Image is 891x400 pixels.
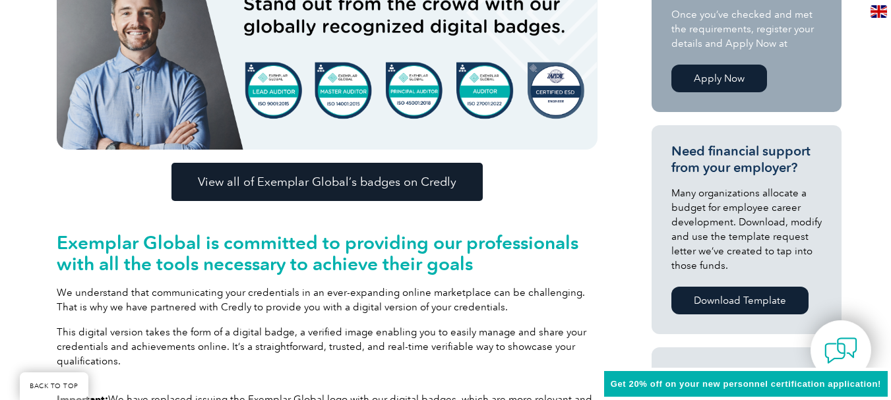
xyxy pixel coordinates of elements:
[671,143,822,176] h3: Need financial support from your employer?
[171,163,483,201] a: View all of Exemplar Global’s badges on Credly
[871,5,887,18] img: en
[611,379,881,389] span: Get 20% off on your new personnel certification application!
[671,287,809,314] a: Download Template
[671,65,767,92] a: Apply Now
[671,186,822,273] p: Many organizations allocate a budget for employee career development. Download, modify and use th...
[57,325,598,368] p: This digital version takes the form of a digital badge, a verified image enabling you to easily m...
[671,7,822,51] p: Once you’ve checked and met the requirements, register your details and Apply Now at
[57,232,598,274] h2: Exemplar Global is committed to providing our professionals with all the tools necessary to achie...
[20,372,88,400] a: BACK TO TOP
[671,365,822,382] h3: Looking to transition?
[57,285,598,314] p: We understand that communicating your credentials in an ever-expanding online marketplace can be ...
[198,176,456,188] span: View all of Exemplar Global’s badges on Credly
[824,334,857,367] img: contact-chat.png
